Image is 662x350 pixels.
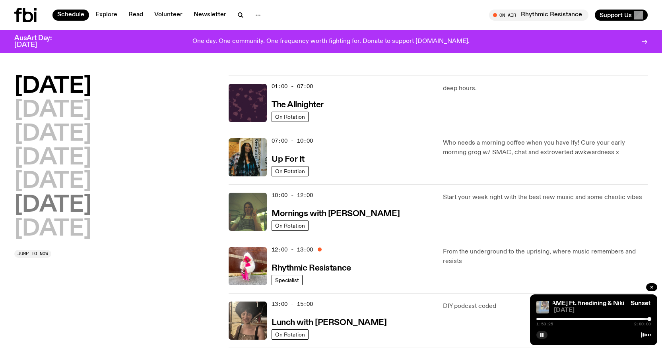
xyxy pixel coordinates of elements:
a: On Rotation [272,112,309,122]
h3: Mornings with [PERSON_NAME] [272,210,400,218]
span: On Rotation [275,331,305,337]
a: Read [124,10,148,21]
h3: The Allnighter [272,101,324,109]
span: 1:58:25 [536,322,553,326]
a: Newsletter [189,10,231,21]
span: Support Us [600,12,632,19]
button: Support Us [595,10,648,21]
p: From the underground to the uprising, where music remembers and resists [443,247,648,266]
span: 10:00 - 12:00 [272,191,313,199]
span: 01:00 - 07:00 [272,83,313,90]
h3: Up For It [272,155,305,164]
a: Sunset With [PERSON_NAME] Ft. finedining & Niki [478,300,624,307]
a: Schedule [52,10,89,21]
span: 07:00 - 10:00 [272,137,313,145]
img: Ify - a Brown Skin girl with black braided twists, looking up to the side with her tongue stickin... [229,138,267,176]
span: Jump to now [17,251,48,256]
p: deep hours. [443,84,648,93]
a: Specialist [272,275,303,285]
a: Lunch with [PERSON_NAME] [272,317,386,327]
a: The Allnighter [272,99,324,109]
button: Jump to now [14,250,51,258]
a: Up For It [272,154,305,164]
button: [DATE] [14,75,91,98]
button: [DATE] [14,170,91,193]
span: Specialist [275,277,299,283]
a: Volunteer [149,10,187,21]
h3: Lunch with [PERSON_NAME] [272,319,386,327]
button: [DATE] [14,218,91,240]
button: On AirRhythmic Resistance [489,10,588,21]
span: 12:00 - 13:00 [272,246,313,253]
button: [DATE] [14,147,91,169]
button: [DATE] [14,123,91,145]
h3: AusArt Day: [DATE] [14,35,65,48]
button: [DATE] [14,99,91,122]
span: On Rotation [275,114,305,120]
a: Rhythmic Resistance [272,263,351,273]
p: Who needs a morning coffee when you have Ify! Cure your early morning grog w/ SMAC, chat and extr... [443,138,648,157]
span: On Rotation [275,222,305,228]
h3: Rhythmic Resistance [272,264,351,273]
a: On Rotation [272,220,309,231]
img: Jim Kretschmer in a really cute outfit with cute braids, standing on a train holding up a peace s... [229,193,267,231]
a: On Rotation [272,329,309,340]
p: Start your week right with the best new music and some chaotic vibes [443,193,648,202]
a: Mornings with [PERSON_NAME] [272,208,400,218]
span: [DATE] [554,307,651,313]
a: On Rotation [272,166,309,176]
span: 13:00 - 15:00 [272,300,313,308]
span: 2:00:00 [634,322,651,326]
button: [DATE] [14,194,91,217]
a: Explore [91,10,122,21]
span: On Rotation [275,168,305,174]
p: One day. One community. One frequency worth fighting for. Donate to support [DOMAIN_NAME]. [192,38,470,45]
img: Attu crouches on gravel in front of a brown wall. They are wearing a white fur coat with a hood, ... [229,247,267,285]
p: DIY podcast coded [443,302,648,311]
